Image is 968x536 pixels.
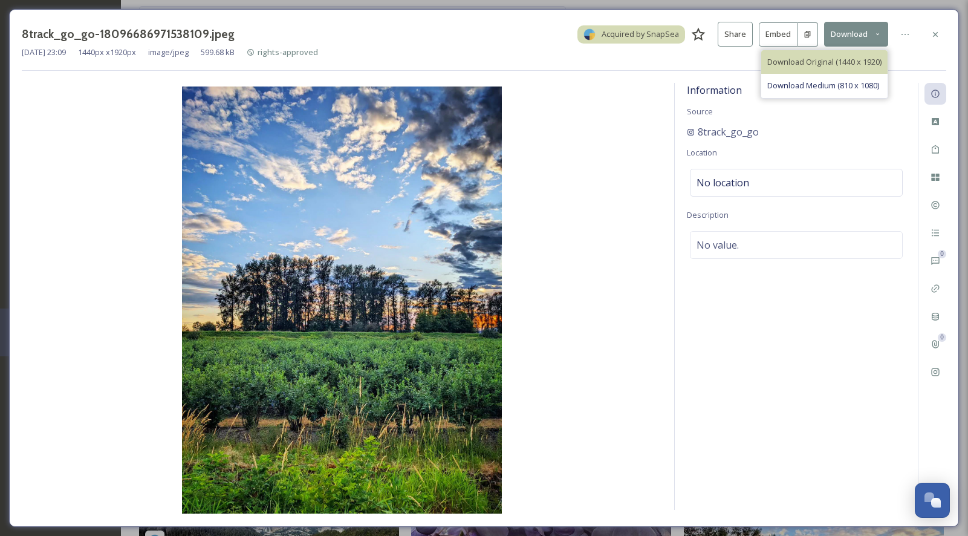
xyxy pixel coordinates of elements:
[767,80,879,91] span: Download Medium (810 x 1080)
[698,125,759,139] span: 8track_go_go
[718,22,753,47] button: Share
[583,28,596,41] img: snapsea-logo.png
[687,83,742,97] span: Information
[78,47,136,58] span: 1440 px x 1920 px
[938,250,946,258] div: 0
[687,209,729,220] span: Description
[258,47,318,57] span: rights-approved
[22,87,662,514] img: 8track_go_go-18096686971538109.jpeg
[767,56,882,68] span: Download Original (1440 x 1920)
[824,22,888,47] button: Download
[697,238,739,252] span: No value.
[915,483,950,518] button: Open Chat
[22,47,66,58] span: [DATE] 23:09
[687,106,713,117] span: Source
[201,47,235,58] span: 599.68 kB
[602,28,679,40] span: Acquired by SnapSea
[759,22,797,47] button: Embed
[687,147,717,158] span: Location
[938,333,946,342] div: 0
[697,175,749,190] span: No location
[687,125,759,139] a: 8track_go_go
[148,47,189,58] span: image/jpeg
[22,25,235,43] h3: 8track_go_go-18096686971538109.jpeg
